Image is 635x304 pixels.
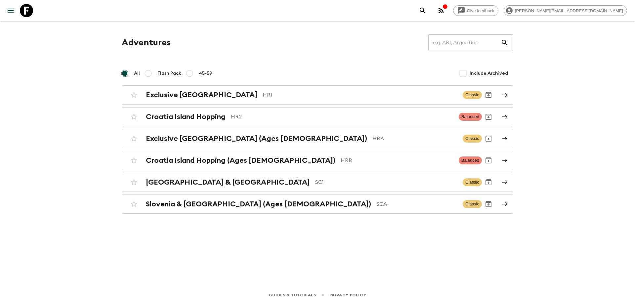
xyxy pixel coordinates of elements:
span: 45-59 [199,70,212,77]
span: Give feedback [463,8,498,13]
span: All [134,70,140,77]
span: Flash Pack [157,70,181,77]
button: Archive [482,110,495,123]
span: Balanced [459,113,482,121]
h1: Adventures [122,36,171,49]
a: Guides & Tutorials [269,291,316,299]
a: Exclusive [GEOGRAPHIC_DATA]HR1ClassicArchive [122,85,513,105]
a: Croatia Island Hopping (Ages [DEMOGRAPHIC_DATA])HRBBalancedArchive [122,151,513,170]
p: HRB [341,156,453,164]
h2: Exclusive [GEOGRAPHIC_DATA] (Ages [DEMOGRAPHIC_DATA]) [146,134,367,143]
a: Privacy Policy [329,291,366,299]
div: [PERSON_NAME][EMAIL_ADDRESS][DOMAIN_NAME] [504,5,627,16]
input: e.g. AR1, Argentina [428,33,501,52]
button: Archive [482,176,495,189]
button: search adventures [416,4,429,17]
span: [PERSON_NAME][EMAIL_ADDRESS][DOMAIN_NAME] [511,8,627,13]
a: [GEOGRAPHIC_DATA] & [GEOGRAPHIC_DATA]SC1ClassicArchive [122,173,513,192]
button: Archive [482,154,495,167]
p: SC1 [315,178,457,186]
h2: Croatia Island Hopping [146,112,226,121]
a: Croatia Island HoppingHR2BalancedArchive [122,107,513,126]
p: HR1 [263,91,457,99]
a: Give feedback [453,5,498,16]
span: Classic [463,178,482,186]
p: HR2 [231,113,453,121]
span: Classic [463,135,482,143]
h2: [GEOGRAPHIC_DATA] & [GEOGRAPHIC_DATA] [146,178,310,187]
h2: Slovenia & [GEOGRAPHIC_DATA] (Ages [DEMOGRAPHIC_DATA]) [146,200,371,208]
button: menu [4,4,17,17]
a: Slovenia & [GEOGRAPHIC_DATA] (Ages [DEMOGRAPHIC_DATA])SCAClassicArchive [122,195,513,214]
h2: Exclusive [GEOGRAPHIC_DATA] [146,91,257,99]
p: SCA [376,200,457,208]
p: HRA [372,135,457,143]
button: Archive [482,197,495,211]
span: Balanced [459,156,482,164]
button: Archive [482,132,495,145]
span: Include Archived [470,70,508,77]
span: Classic [463,91,482,99]
h2: Croatia Island Hopping (Ages [DEMOGRAPHIC_DATA]) [146,156,335,165]
a: Exclusive [GEOGRAPHIC_DATA] (Ages [DEMOGRAPHIC_DATA])HRAClassicArchive [122,129,513,148]
span: Classic [463,200,482,208]
button: Archive [482,88,495,102]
